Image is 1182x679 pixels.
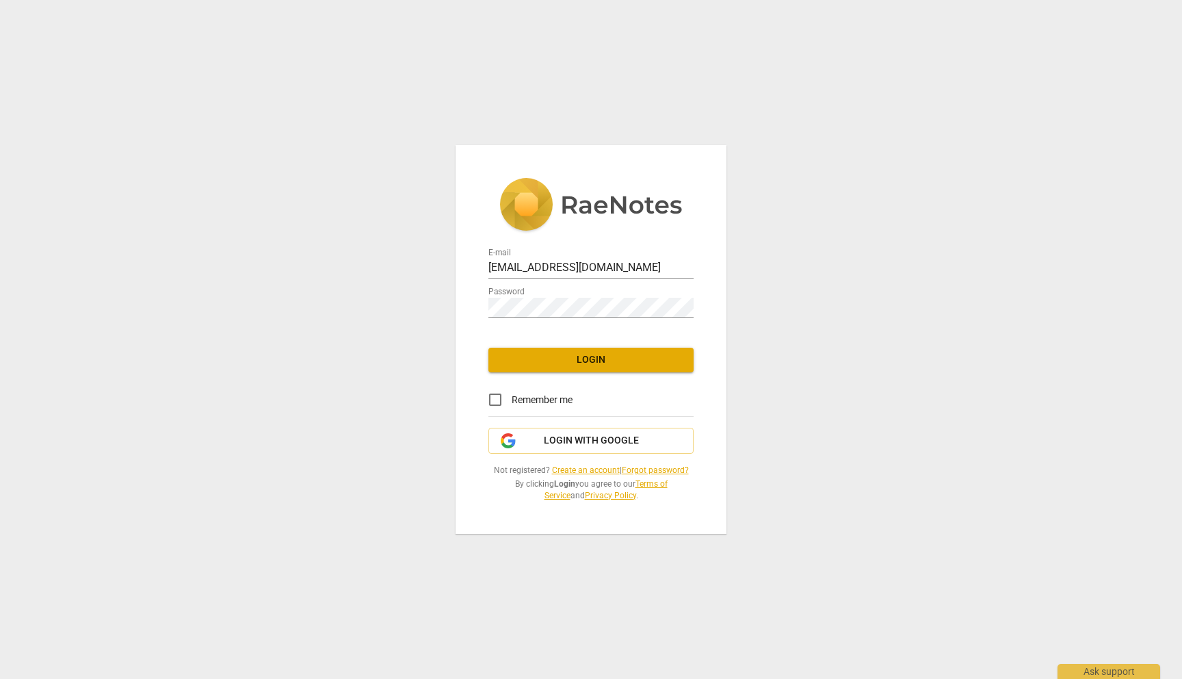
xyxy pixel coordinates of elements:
a: Forgot password? [622,465,689,475]
label: Password [488,288,525,296]
img: 5ac2273c67554f335776073100b6d88f.svg [499,178,683,234]
button: Login [488,348,694,372]
span: Remember me [512,393,573,407]
button: Login with Google [488,428,694,454]
span: Not registered? | [488,465,694,476]
a: Terms of Service [544,479,668,500]
a: Privacy Policy [585,491,636,500]
div: Ask support [1058,664,1160,679]
span: Login [499,353,683,367]
a: Create an account [552,465,620,475]
label: E-mail [488,249,511,257]
b: Login [554,479,575,489]
span: Login with Google [544,434,639,448]
span: By clicking you agree to our and . [488,478,694,501]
